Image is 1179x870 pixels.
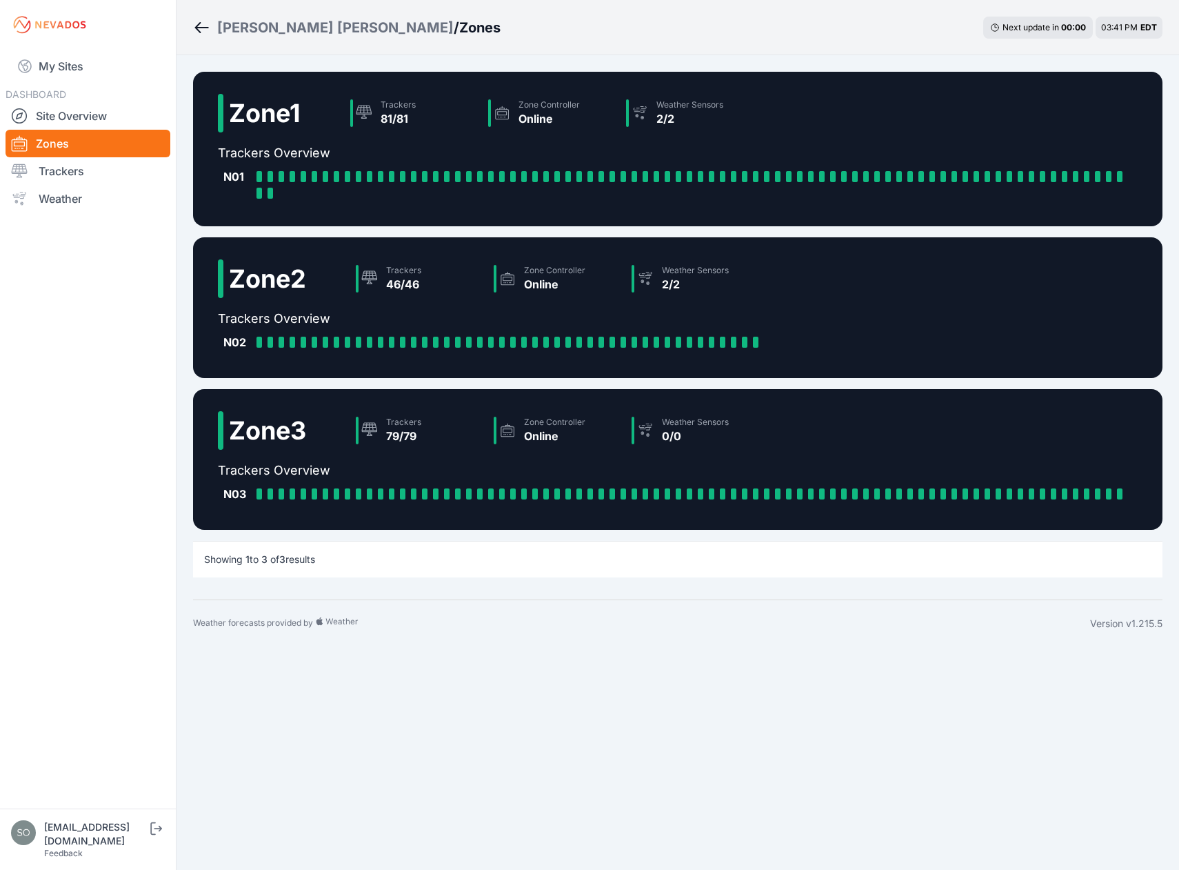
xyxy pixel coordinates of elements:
[1061,22,1086,33] div: 00 : 00
[6,88,66,100] span: DASHBOARD
[381,99,416,110] div: Trackers
[1101,22,1138,32] span: 03:41 PM
[626,259,764,298] a: Weather Sensors2/2
[350,411,488,450] a: Trackers79/79
[223,486,251,502] div: N03
[656,110,723,127] div: 2/2
[218,461,1133,480] h2: Trackers Overview
[1140,22,1157,32] span: EDT
[454,18,459,37] span: /
[229,417,306,444] h2: Zone 3
[621,94,758,132] a: Weather Sensors2/2
[524,417,585,428] div: Zone Controller
[223,334,251,350] div: N02
[193,10,501,46] nav: Breadcrumb
[459,18,501,37] h3: Zones
[524,428,585,444] div: Online
[386,265,421,276] div: Trackers
[261,553,268,565] span: 3
[524,276,585,293] div: Online
[386,276,421,293] div: 46/46
[6,157,170,185] a: Trackers
[1090,617,1162,631] div: Version v1.215.5
[218,144,1138,163] h2: Trackers Overview
[44,848,83,858] a: Feedback
[217,18,454,37] a: [PERSON_NAME] [PERSON_NAME]
[218,309,769,328] h2: Trackers Overview
[11,820,36,845] img: solarsolutions@nautilussolar.com
[229,99,301,127] h2: Zone 1
[6,50,170,83] a: My Sites
[518,99,580,110] div: Zone Controller
[524,265,585,276] div: Zone Controller
[656,99,723,110] div: Weather Sensors
[223,168,251,185] div: N01
[193,617,1090,631] div: Weather forecasts provided by
[229,265,306,293] h2: Zone 2
[386,428,421,444] div: 79/79
[6,130,170,157] a: Zones
[386,417,421,428] div: Trackers
[1002,22,1059,32] span: Next update in
[518,110,580,127] div: Online
[11,14,88,36] img: Nevados
[662,428,729,444] div: 0/0
[350,259,488,298] a: Trackers46/46
[662,276,729,293] div: 2/2
[626,411,764,450] a: Weather Sensors0/0
[662,265,729,276] div: Weather Sensors
[345,94,483,132] a: Trackers81/81
[44,820,148,848] div: [EMAIL_ADDRESS][DOMAIN_NAME]
[381,110,416,127] div: 81/81
[6,102,170,130] a: Site Overview
[279,553,285,565] span: 3
[6,185,170,212] a: Weather
[204,553,315,566] p: Showing to of results
[245,553,250,565] span: 1
[662,417,729,428] div: Weather Sensors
